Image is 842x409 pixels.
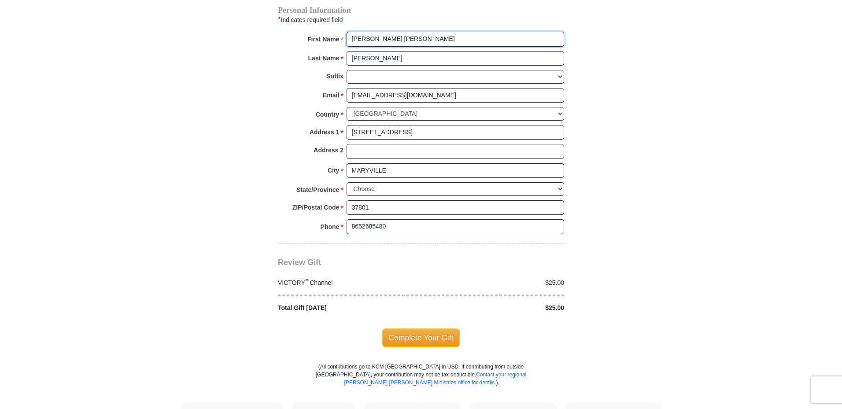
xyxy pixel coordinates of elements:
strong: Phone [321,221,340,233]
strong: ZIP/Postal Code [292,201,340,214]
strong: State/Province [296,184,339,196]
h4: Personal Information [278,7,564,14]
strong: Last Name [308,52,340,64]
div: $25.00 [421,278,569,287]
strong: Suffix [326,70,343,82]
p: (All contributions go to KCM [GEOGRAPHIC_DATA] in USD. If contributing from outside [GEOGRAPHIC_D... [315,363,527,402]
span: Review Gift [278,258,321,267]
sup: ™ [305,278,310,283]
strong: Email [323,89,339,101]
span: Complete Your Gift [382,328,460,347]
strong: First Name [307,33,339,45]
div: VICTORY Channel [273,278,421,287]
a: Contact your regional [PERSON_NAME] [PERSON_NAME] Ministries office for details. [344,372,526,386]
div: Total Gift [DATE] [273,303,421,313]
div: Indicates required field [278,14,564,26]
div: $25.00 [421,303,569,313]
strong: City [328,164,339,177]
strong: Address 2 [314,144,343,156]
strong: Address 1 [310,126,340,138]
strong: Country [316,108,340,121]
